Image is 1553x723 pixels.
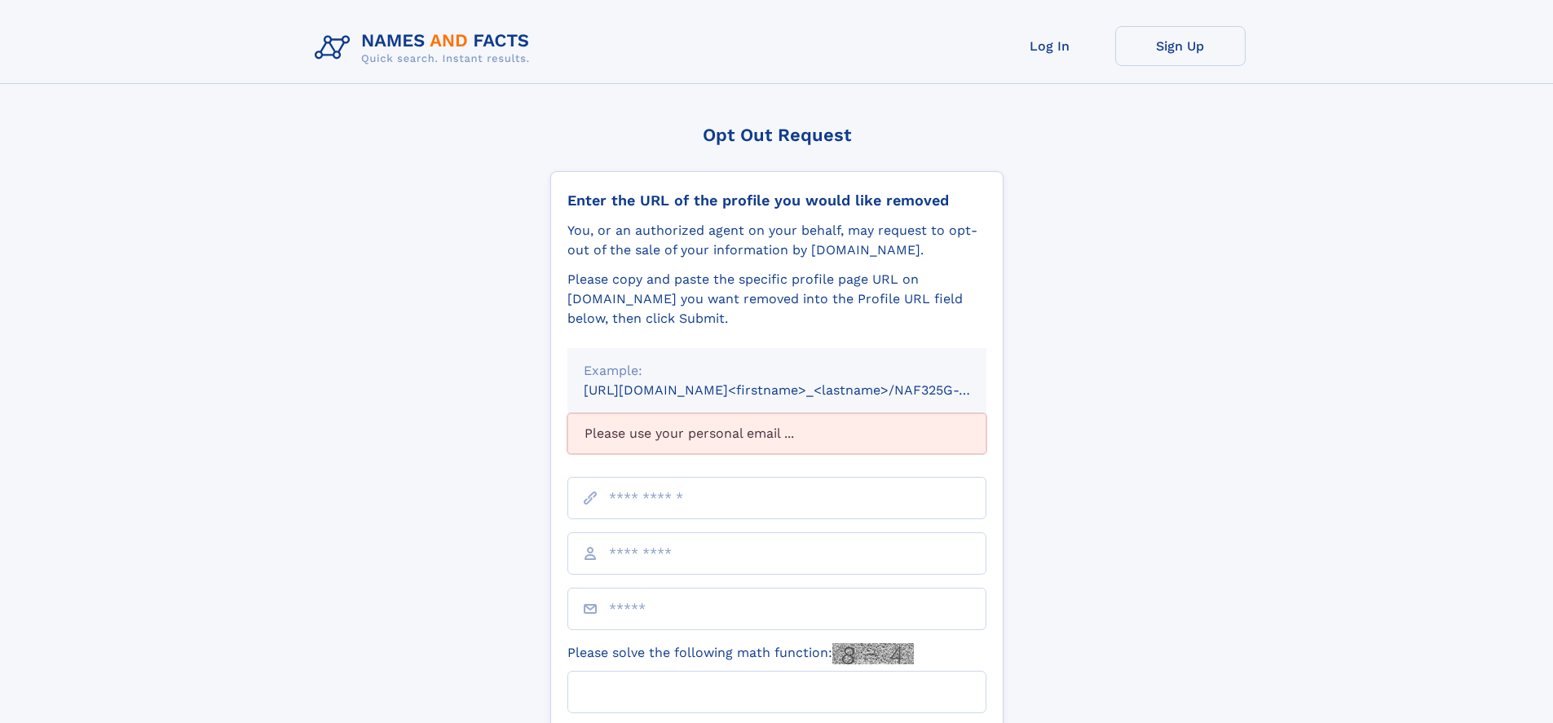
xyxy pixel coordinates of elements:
div: You, or an authorized agent on your behalf, may request to opt-out of the sale of your informatio... [567,221,986,260]
a: Log In [985,26,1115,66]
small: [URL][DOMAIN_NAME]<firstname>_<lastname>/NAF325G-xxxxxxxx [584,382,1017,398]
div: Opt Out Request [550,125,1004,145]
a: Sign Up [1115,26,1246,66]
div: Please use your personal email ... [567,413,986,454]
label: Please solve the following math function: [567,643,914,664]
img: Logo Names and Facts [308,26,543,70]
div: Example: [584,361,970,381]
div: Please copy and paste the specific profile page URL on [DOMAIN_NAME] you want removed into the Pr... [567,270,986,328]
div: Enter the URL of the profile you would like removed [567,192,986,209]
